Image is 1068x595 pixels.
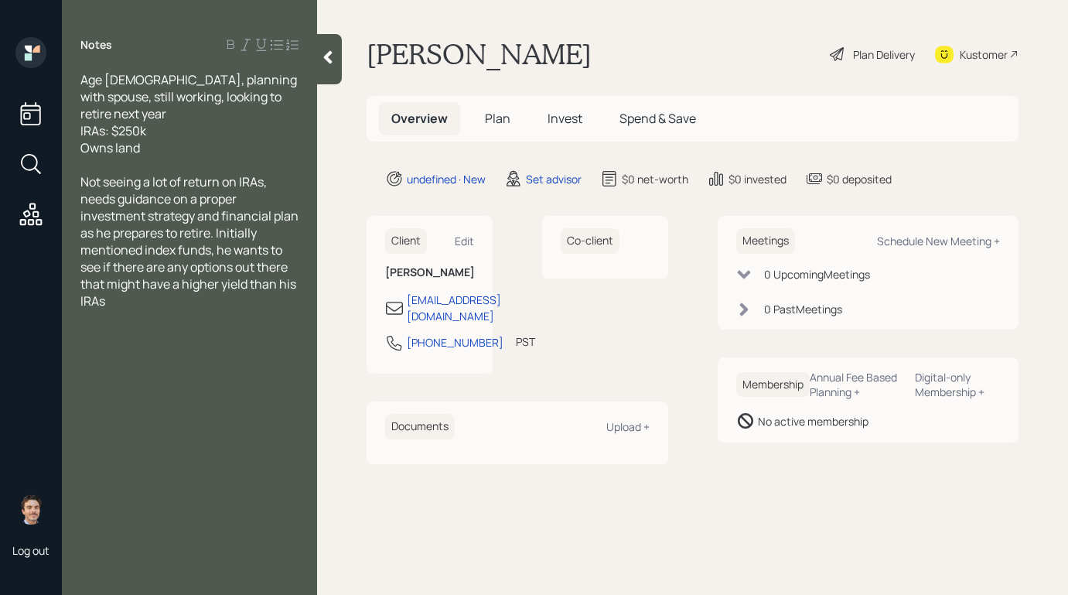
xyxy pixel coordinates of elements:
span: Age [DEMOGRAPHIC_DATA], planning with spouse, still working, looking to retire next year [80,71,299,122]
span: IRAs: $250k [80,122,146,139]
img: robby-grisanti-headshot.png [15,494,46,525]
h6: Documents [385,414,455,439]
span: Spend & Save [619,110,696,127]
div: PST [516,333,535,350]
div: Kustomer [960,46,1008,63]
h1: [PERSON_NAME] [367,37,592,71]
div: Log out [12,543,49,558]
label: Notes [80,37,112,53]
div: $0 net-worth [622,171,688,187]
div: [EMAIL_ADDRESS][DOMAIN_NAME] [407,292,501,324]
span: Invest [548,110,582,127]
div: Schedule New Meeting + [877,234,1000,248]
span: Owns land [80,139,140,156]
h6: Client [385,228,427,254]
h6: Membership [736,372,810,398]
div: [PHONE_NUMBER] [407,334,503,351]
h6: Meetings [736,228,795,254]
div: Digital-only Membership + [915,370,1000,399]
div: 0 Upcoming Meeting s [764,266,870,282]
div: No active membership [758,413,868,429]
div: $0 invested [728,171,786,187]
div: 0 Past Meeting s [764,301,842,317]
div: Plan Delivery [853,46,915,63]
h6: [PERSON_NAME] [385,266,474,279]
div: Set advisor [526,171,582,187]
div: Annual Fee Based Planning + [810,370,903,399]
div: Edit [455,234,474,248]
span: Plan [485,110,510,127]
span: Not seeing a lot of return on IRAs, needs guidance on a proper investment strategy and financial ... [80,173,301,309]
div: undefined · New [407,171,486,187]
h6: Co-client [561,228,619,254]
div: Upload + [606,419,650,434]
div: $0 deposited [827,171,892,187]
span: Overview [391,110,448,127]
